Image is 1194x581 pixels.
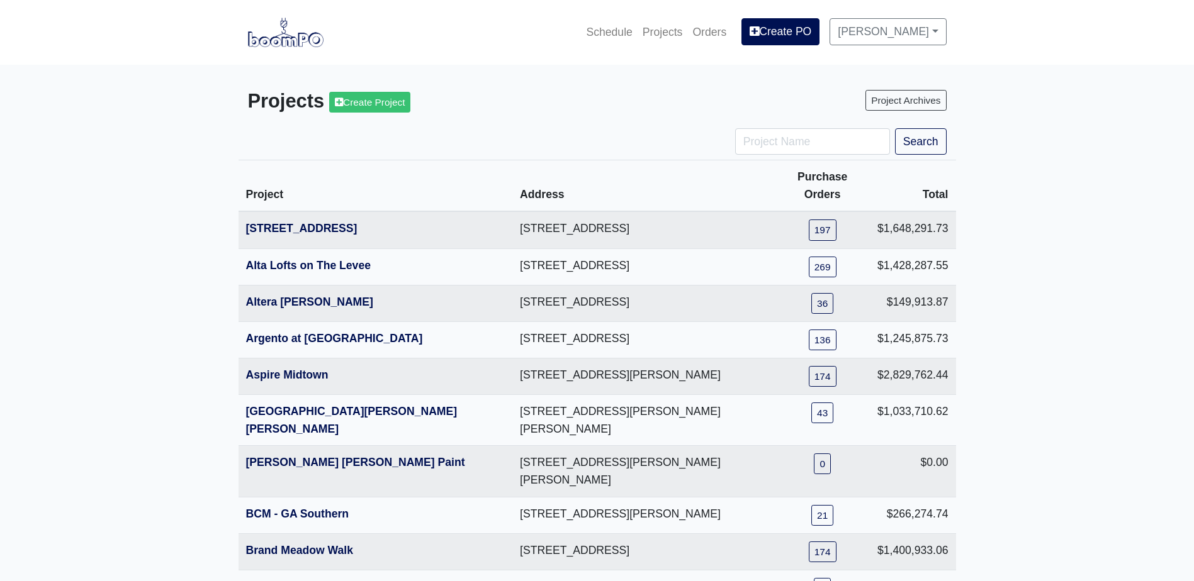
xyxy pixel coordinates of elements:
a: 174 [809,366,836,387]
button: Search [895,128,947,155]
td: $1,428,287.55 [870,248,956,285]
img: boomPO [248,18,324,47]
td: $149,913.87 [870,285,956,321]
a: 269 [809,257,836,277]
td: [STREET_ADDRESS][PERSON_NAME][PERSON_NAME] [512,395,775,446]
td: $2,829,762.44 [870,358,956,394]
th: Total [870,160,956,212]
td: [STREET_ADDRESS] [512,211,775,248]
a: 197 [809,219,836,240]
td: $1,648,291.73 [870,211,956,248]
a: Aspire Midtown [246,368,329,381]
a: Orders [687,18,731,46]
td: $1,033,710.62 [870,395,956,446]
a: 174 [809,541,836,562]
a: 0 [814,453,831,474]
td: $0.00 [870,446,956,497]
a: Altera [PERSON_NAME] [246,296,373,308]
a: [GEOGRAPHIC_DATA][PERSON_NAME][PERSON_NAME] [246,405,458,435]
a: Alta Lofts on The Levee [246,259,371,272]
th: Project [239,160,513,212]
a: Schedule [581,18,637,46]
td: [STREET_ADDRESS][PERSON_NAME] [512,497,775,533]
a: 36 [811,293,833,314]
th: Purchase Orders [775,160,870,212]
a: [PERSON_NAME] [830,18,946,45]
td: [STREET_ADDRESS] [512,285,775,321]
a: 21 [811,505,833,526]
th: Address [512,160,775,212]
td: [STREET_ADDRESS] [512,533,775,570]
a: Argento at [GEOGRAPHIC_DATA] [246,332,423,345]
td: [STREET_ADDRESS][PERSON_NAME] [512,358,775,394]
a: 43 [811,402,833,423]
input: Project Name [735,128,890,155]
a: Create PO [741,18,819,45]
h3: Projects [248,90,588,113]
td: $1,245,875.73 [870,321,956,358]
a: [STREET_ADDRESS] [246,222,358,235]
a: BCM - GA Southern [246,507,349,520]
td: [STREET_ADDRESS] [512,248,775,285]
a: Project Archives [865,90,946,111]
td: [STREET_ADDRESS] [512,321,775,358]
a: Create Project [329,92,410,113]
a: Projects [638,18,688,46]
td: [STREET_ADDRESS][PERSON_NAME][PERSON_NAME] [512,446,775,497]
a: [PERSON_NAME] [PERSON_NAME] Paint [246,456,465,468]
a: 136 [809,329,836,350]
td: $266,274.74 [870,497,956,533]
a: Brand Meadow Walk [246,544,353,556]
td: $1,400,933.06 [870,533,956,570]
